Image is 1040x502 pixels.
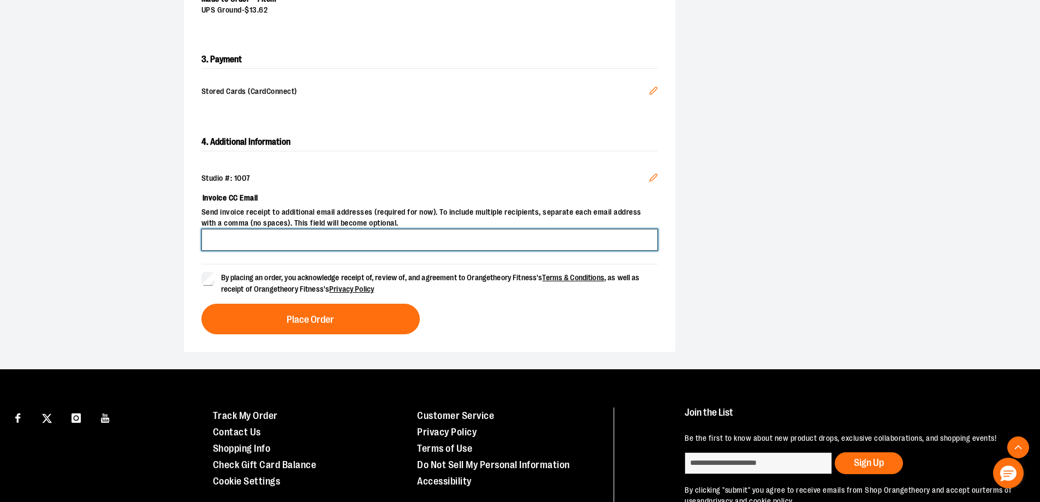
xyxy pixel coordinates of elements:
a: Customer Service [417,410,494,421]
button: Edit [640,164,667,194]
a: Visit our Facebook page [8,407,27,427]
a: Track My Order [213,410,278,421]
button: Place Order [201,304,420,334]
button: Edit [640,78,667,107]
a: Cookie Settings [213,476,281,487]
span: $ [245,5,249,14]
a: Privacy Policy [417,427,477,438]
button: Hello, have a question? Let’s chat. [993,458,1024,488]
h2: 3. Payment [201,51,658,69]
span: Stored Cards (CardConnect) [201,86,649,98]
span: By placing an order, you acknowledge receipt of, review of, and agreement to Orangetheory Fitness... [221,273,640,293]
h2: 4. Additional Information [201,133,658,151]
a: Visit our X page [38,407,57,427]
div: UPS Ground - [201,5,649,16]
div: Studio #: 1007 [201,173,658,184]
span: 13 [249,5,257,14]
a: Visit our Youtube page [96,407,115,427]
p: Be the first to know about new product drops, exclusive collaborations, and shopping events! [685,433,1015,444]
a: Privacy Policy [329,285,374,293]
span: Place Order [287,315,334,325]
a: Do Not Sell My Personal Information [417,459,570,470]
span: Send invoice receipt to additional email addresses (required for now). To include multiple recipi... [201,207,658,229]
span: 62 [259,5,268,14]
a: Shopping Info [213,443,271,454]
button: Back To Top [1007,436,1029,458]
span: Sign Up [854,457,884,468]
input: enter email [685,452,832,474]
a: Terms of Use [417,443,472,454]
a: Contact Us [213,427,261,438]
h4: Join the List [685,407,1015,428]
a: Visit our Instagram page [67,407,86,427]
label: Invoice CC Email [201,188,658,207]
a: Check Gift Card Balance [213,459,317,470]
a: Accessibility [417,476,472,487]
img: Twitter [42,414,52,423]
button: Sign Up [835,452,903,474]
span: . [257,5,259,14]
a: Terms & Conditions [542,273,604,282]
input: By placing an order, you acknowledge receipt of, review of, and agreement to Orangetheory Fitness... [201,272,215,285]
